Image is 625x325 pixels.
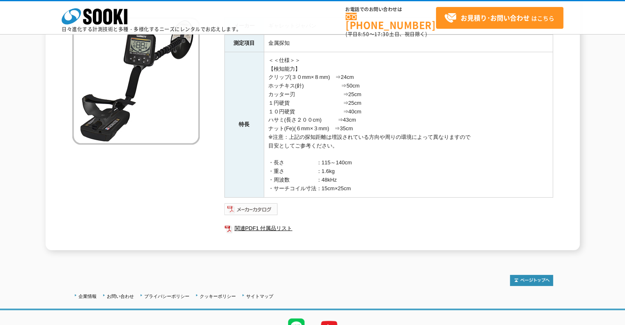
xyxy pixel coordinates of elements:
strong: お見積り･お問い合わせ [461,13,530,23]
a: プライバシーポリシー [144,294,189,299]
a: クッキーポリシー [200,294,236,299]
a: お問い合わせ [107,294,134,299]
a: お見積り･お問い合わせはこちら [436,7,563,29]
span: お電話でのお問い合わせは [346,7,436,12]
p: 日々進化する計測技術と多種・多様化するニーズにレンタルでお応えします。 [62,27,242,32]
img: 金属探知機 ゴールドマスター24K [72,17,200,145]
span: (平日 ～ 土日、祝日除く) [346,30,427,38]
a: 企業情報 [78,294,97,299]
span: 8:50 [358,30,369,38]
a: [PHONE_NUMBER] [346,13,436,30]
span: 17:30 [374,30,389,38]
a: 関連PDF1 付属品リスト [224,223,553,234]
span: はこちら [444,12,554,24]
td: 金属探知 [264,35,553,52]
td: ＜＜仕様＞＞ 【検知能力】 クリップ(３０mm×８mm) ⇒24cm ホッチキス(針) ⇒50cm カッター刃 ⇒25cm １円硬貨 ⇒25cm １０円硬貨 ⇒40cm ハサミ(長さ２００cm)... [264,52,553,197]
img: トップページへ [510,275,553,286]
a: サイトマップ [246,294,273,299]
th: 特長 [224,52,264,197]
a: メーカーカタログ [224,208,278,214]
th: 測定項目 [224,35,264,52]
img: メーカーカタログ [224,203,278,216]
